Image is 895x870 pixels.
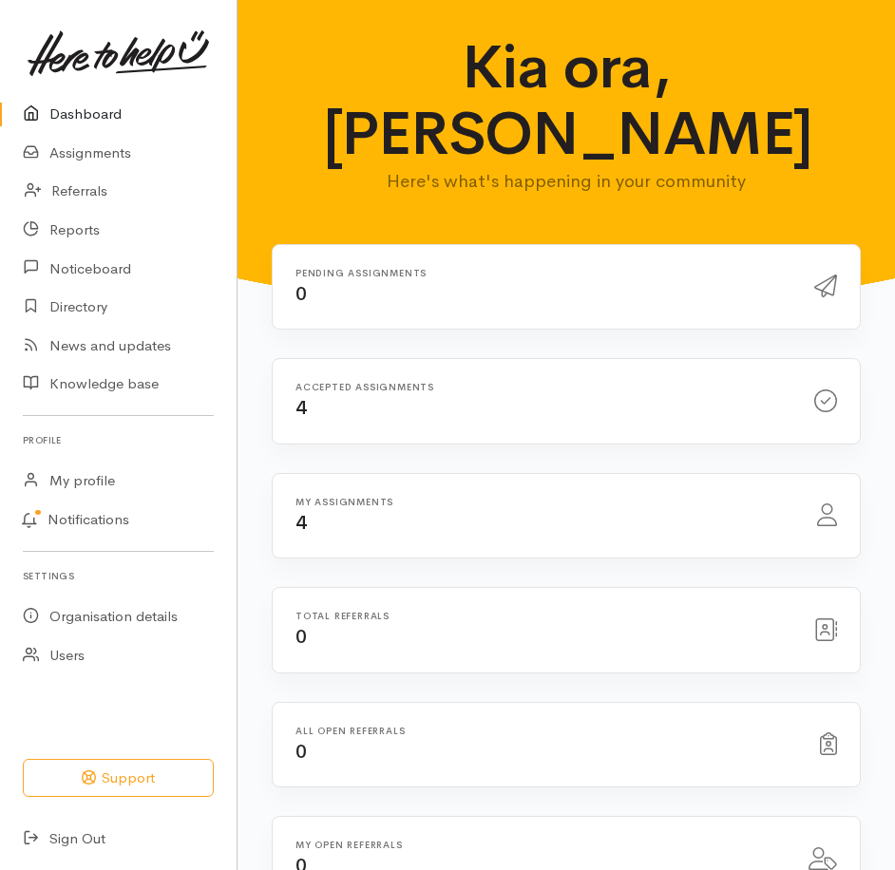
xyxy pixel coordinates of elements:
h6: My open referrals [295,840,786,850]
h6: My assignments [295,497,794,507]
span: 4 [295,396,307,420]
h6: Profile [23,427,214,453]
h6: Total referrals [295,611,791,621]
h6: Accepted assignments [295,382,791,392]
h6: Settings [23,563,214,589]
span: 0 [295,625,307,649]
span: 0 [295,282,307,306]
p: Here's what's happening in your community [323,168,810,195]
h6: Pending assignments [295,268,791,278]
h6: All open referrals [295,726,797,736]
h1: Kia ora, [PERSON_NAME] [323,34,810,168]
button: Support [23,759,214,798]
span: 4 [295,511,307,535]
span: 0 [295,740,307,764]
